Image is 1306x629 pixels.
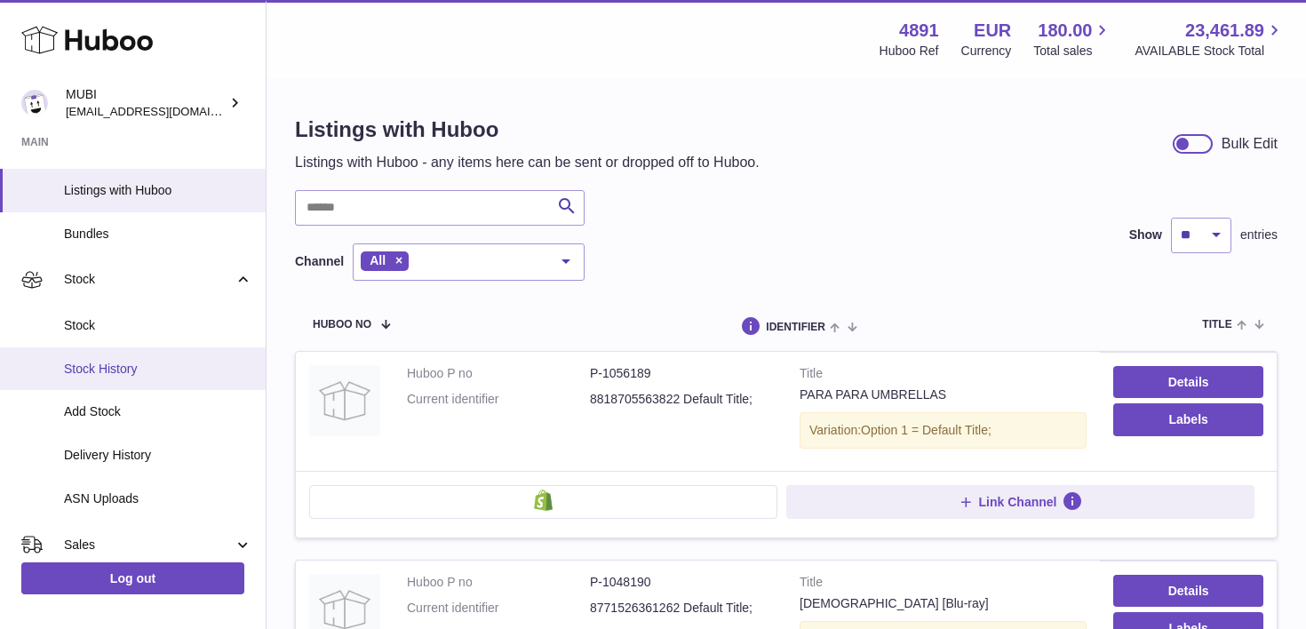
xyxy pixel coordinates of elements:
span: Add Stock [64,403,252,420]
a: 180.00 Total sales [1033,19,1112,60]
strong: 4891 [899,19,939,43]
div: Variation: [800,412,1087,449]
img: PARA PARA UMBRELLAS [309,365,380,436]
span: Bundles [64,226,252,243]
button: Link Channel [786,485,1254,519]
dt: Current identifier [407,391,590,408]
dt: Huboo P no [407,365,590,382]
span: Total sales [1033,43,1112,60]
div: MUBI [66,86,226,120]
span: title [1202,319,1231,330]
span: AVAILABLE Stock Total [1135,43,1285,60]
span: identifier [766,322,825,333]
a: Details [1113,575,1263,607]
dt: Huboo P no [407,574,590,591]
div: Huboo Ref [880,43,939,60]
div: [DEMOGRAPHIC_DATA] [Blu-ray] [800,595,1087,612]
dt: Current identifier [407,600,590,617]
h1: Listings with Huboo [295,115,760,144]
img: shop@mubi.com [21,90,48,116]
strong: Title [800,574,1087,595]
dd: 8771526361262 Default Title; [590,600,773,617]
dd: P-1056189 [590,365,773,382]
strong: Title [800,365,1087,386]
div: Currency [961,43,1012,60]
span: Link Channel [979,494,1057,510]
span: 180.00 [1038,19,1092,43]
span: Stock [64,271,234,288]
span: Huboo no [313,319,371,330]
button: Labels [1113,403,1263,435]
label: Channel [295,253,344,270]
span: Stock History [64,361,252,378]
span: Sales [64,537,234,553]
a: Log out [21,562,244,594]
dd: 8818705563822 Default Title; [590,391,773,408]
span: Listings with Huboo [64,182,252,199]
span: [EMAIL_ADDRESS][DOMAIN_NAME] [66,104,261,118]
span: Stock [64,317,252,334]
strong: EUR [974,19,1011,43]
a: 23,461.89 AVAILABLE Stock Total [1135,19,1285,60]
div: Bulk Edit [1222,134,1278,154]
label: Show [1129,227,1162,243]
span: Delivery History [64,447,252,464]
img: shopify-small.png [534,490,553,511]
span: ASN Uploads [64,490,252,507]
span: 23,461.89 [1185,19,1264,43]
span: All [370,253,386,267]
span: entries [1240,227,1278,243]
a: Details [1113,366,1263,398]
p: Listings with Huboo - any items here can be sent or dropped off to Huboo. [295,153,760,172]
dd: P-1048190 [590,574,773,591]
div: PARA PARA UMBRELLAS [800,386,1087,403]
span: Option 1 = Default Title; [861,423,991,437]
